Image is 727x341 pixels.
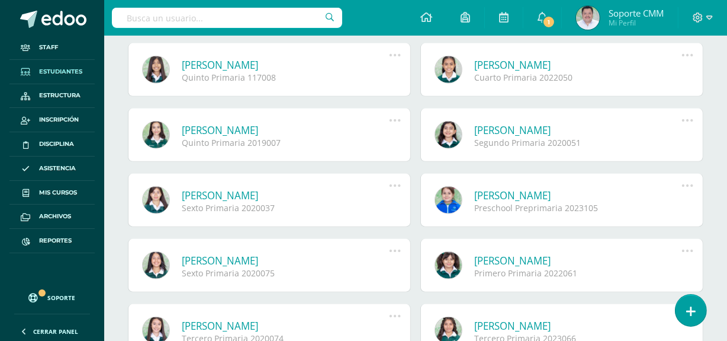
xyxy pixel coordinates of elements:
[9,60,95,84] a: Estudiantes
[182,137,390,148] div: Quinto Primaria 2019007
[39,91,81,100] span: Estructura
[112,8,342,28] input: Busca un usuario...
[576,6,600,30] img: da9bed96fdbd86ad5b655bd5bd27e0c8.png
[48,294,76,302] span: Soporte
[182,58,390,72] a: [PERSON_NAME]
[474,137,682,148] div: Segundo Primaria 2020051
[9,205,95,229] a: Archivos
[39,236,72,246] span: Reportes
[9,132,95,157] a: Disciplina
[9,84,95,109] a: Estructura
[9,181,95,205] a: Mis cursos
[182,254,390,267] a: [PERSON_NAME]
[39,139,74,149] span: Disciplina
[474,254,682,267] a: [PERSON_NAME]
[182,202,390,213] div: Sexto Primaria 2020037
[182,189,390,202] a: [PERSON_NAME]
[9,157,95,181] a: Asistencia
[474,72,682,83] div: Cuarto Primaria 2022050
[182,72,390,83] div: Quinto Primaria 117008
[9,36,95,60] a: Staff
[39,115,79,125] span: Inscripción
[9,108,95,132] a: Inscripción
[474,189,682,202] a: [PERSON_NAME]
[609,7,664,19] span: Soporte CMM
[474,202,682,213] div: Preschool Preprimaria 2023105
[39,212,71,221] span: Archivos
[182,267,390,279] div: Sexto Primaria 2020075
[33,327,78,336] span: Cerrar panel
[39,67,82,77] span: Estudiantes
[474,319,682,333] a: [PERSON_NAME]
[9,229,95,253] a: Reportes
[39,164,76,173] span: Asistencia
[182,319,390,333] a: [PERSON_NAME]
[182,123,390,137] a: [PERSON_NAME]
[39,43,58,52] span: Staff
[474,58,682,72] a: [PERSON_NAME]
[474,123,682,137] a: [PERSON_NAME]
[14,282,90,311] a: Soporte
[609,18,664,28] span: Mi Perfil
[542,15,555,28] span: 1
[39,188,77,197] span: Mis cursos
[474,267,682,279] div: Primero Primaria 2022061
